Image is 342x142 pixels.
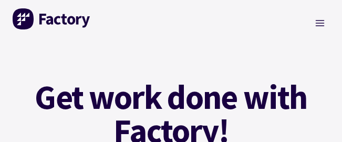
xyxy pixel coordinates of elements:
[13,8,91,29] img: Factory
[289,92,342,142] iframe: Chat Widget
[310,15,329,31] button: Open menu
